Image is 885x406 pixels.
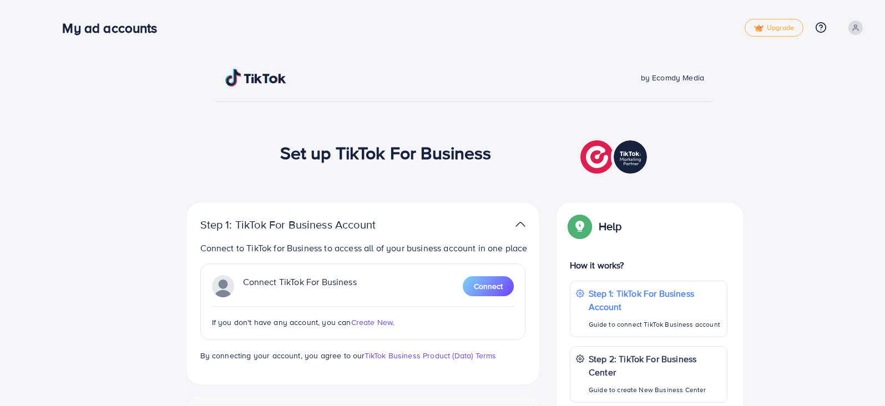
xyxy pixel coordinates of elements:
p: How it works? [570,258,727,272]
p: Guide to connect TikTok Business account [589,318,721,331]
a: tickUpgrade [745,19,803,37]
p: Help [599,220,622,233]
span: If you don't have any account, you can [212,317,351,328]
a: TikTok Business Product (Data) Terms [365,350,497,361]
p: Step 1: TikTok For Business Account [589,287,721,313]
img: TikTok partner [212,275,234,297]
img: Popup guide [570,216,590,236]
h1: Set up TikTok For Business [280,142,492,163]
p: By connecting your account, you agree to our [200,349,525,362]
p: Guide to create New Business Center [589,383,721,397]
p: Connect to TikTok for Business to access all of your business account in one place [200,241,530,255]
img: tick [754,24,763,32]
span: Create New. [351,317,395,328]
img: TikTok partner [580,138,650,176]
span: Connect [474,281,503,292]
button: Connect [463,276,514,296]
span: by Ecomdy Media [641,72,704,83]
p: Connect TikTok For Business [243,275,357,297]
h3: My ad accounts [62,20,166,36]
img: TikTok [225,69,286,87]
p: Step 2: TikTok For Business Center [589,352,721,379]
span: Upgrade [754,24,794,32]
img: TikTok partner [515,216,525,232]
p: Step 1: TikTok For Business Account [200,218,411,231]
